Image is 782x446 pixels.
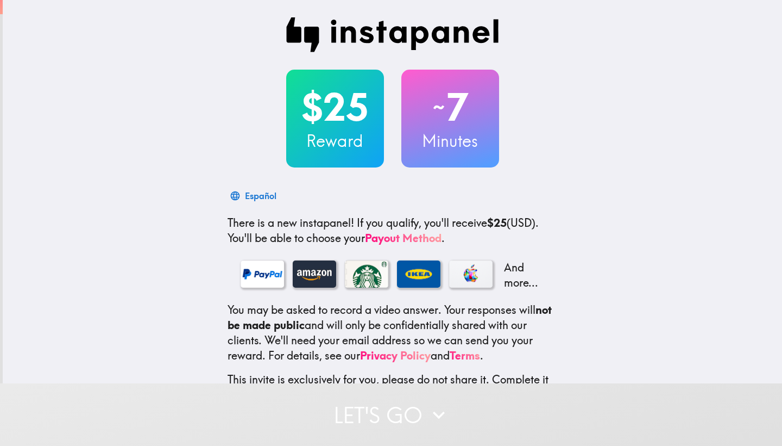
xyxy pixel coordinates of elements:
[228,216,354,230] span: There is a new instapanel!
[487,216,507,230] b: $25
[450,349,480,362] a: Terms
[365,231,442,245] a: Payout Method
[286,129,384,152] h3: Reward
[431,91,446,123] span: ~
[401,85,499,129] h2: 7
[228,372,558,402] p: This invite is exclusively for you, please do not share it. Complete it soon because spots are li...
[228,185,281,207] button: Español
[228,215,558,246] p: If you qualify, you'll receive (USD) . You'll be able to choose your .
[286,85,384,129] h2: $25
[245,188,276,203] div: Español
[228,303,552,332] b: not be made public
[360,349,431,362] a: Privacy Policy
[501,260,545,290] p: And more...
[228,302,558,363] p: You may be asked to record a video answer. Your responses will and will only be confidentially sh...
[286,17,499,52] img: Instapanel
[401,129,499,152] h3: Minutes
